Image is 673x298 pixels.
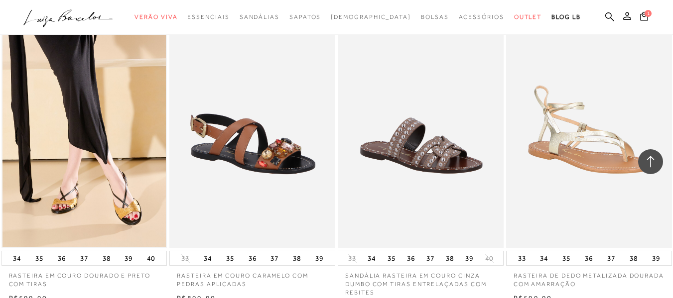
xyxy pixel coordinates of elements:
[507,1,671,247] img: RASTEIRA DE DEDO METALIZADA DOURADA COM AMARRAÇÃO
[637,11,651,24] button: 1
[459,8,504,26] a: categoryNavScreenReaderText
[240,8,279,26] a: categoryNavScreenReaderText
[443,251,457,265] button: 38
[268,251,281,265] button: 37
[551,13,580,20] span: BLOG LB
[462,251,476,265] button: 39
[506,266,672,289] a: RASTEIRA DE DEDO METALIZADA DOURADA COM AMARRAÇÃO
[290,251,304,265] button: 38
[2,1,166,247] a: RASTEIRA EM COURO DOURADO E PRETO COM TIRAS RASTEIRA EM COURO DOURADO E PRETO COM TIRAS
[2,1,166,247] img: RASTEIRA EM COURO DOURADO E PRETO COM TIRAS
[482,254,496,263] button: 40
[10,251,24,265] button: 34
[122,251,135,265] button: 39
[514,13,542,20] span: Outlet
[135,13,177,20] span: Verão Viva
[385,251,399,265] button: 35
[582,251,596,265] button: 36
[289,8,321,26] a: categoryNavScreenReaderText
[187,13,229,20] span: Essenciais
[1,266,167,289] a: RASTEIRA EM COURO DOURADO E PRETO COM TIRAS
[201,251,215,265] button: 34
[331,13,411,20] span: [DEMOGRAPHIC_DATA]
[537,251,551,265] button: 34
[169,266,335,289] a: RASTEIRA EM COURO CARAMELO COM PEDRAS APLICADAS
[312,251,326,265] button: 39
[77,251,91,265] button: 37
[515,251,529,265] button: 33
[365,251,379,265] button: 34
[423,251,437,265] button: 37
[339,1,503,247] a: SANDÁLIA RASTEIRA EM COURO CINZA DUMBO COM TIRAS ENTRELAÇADAS COM REBITES SANDÁLIA RASTEIRA EM CO...
[627,251,641,265] button: 38
[649,251,663,265] button: 39
[32,251,46,265] button: 35
[331,8,411,26] a: noSubCategoriesText
[507,1,671,247] a: RASTEIRA DE DEDO METALIZADA DOURADA COM AMARRAÇÃO RASTEIRA DE DEDO METALIZADA DOURADA COM AMARRAÇÃO
[514,8,542,26] a: categoryNavScreenReaderText
[645,10,652,17] span: 1
[246,251,260,265] button: 36
[240,13,279,20] span: Sandálias
[421,8,449,26] a: categoryNavScreenReaderText
[339,1,503,247] img: SANDÁLIA RASTEIRA EM COURO CINZA DUMBO COM TIRAS ENTRELAÇADAS COM REBITES
[135,8,177,26] a: categoryNavScreenReaderText
[100,251,114,265] button: 38
[144,251,158,265] button: 40
[187,8,229,26] a: categoryNavScreenReaderText
[170,1,334,247] a: RASTEIRA EM COURO CARAMELO COM PEDRAS APLICADAS
[338,266,504,297] a: SANDÁLIA RASTEIRA EM COURO CINZA DUMBO COM TIRAS ENTRELAÇADAS COM REBITES
[55,251,69,265] button: 36
[404,251,418,265] button: 36
[345,254,359,263] button: 33
[559,251,573,265] button: 35
[223,251,237,265] button: 35
[421,13,449,20] span: Bolsas
[289,13,321,20] span: Sapatos
[551,8,580,26] a: BLOG LB
[459,13,504,20] span: Acessórios
[178,254,192,263] button: 33
[604,251,618,265] button: 37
